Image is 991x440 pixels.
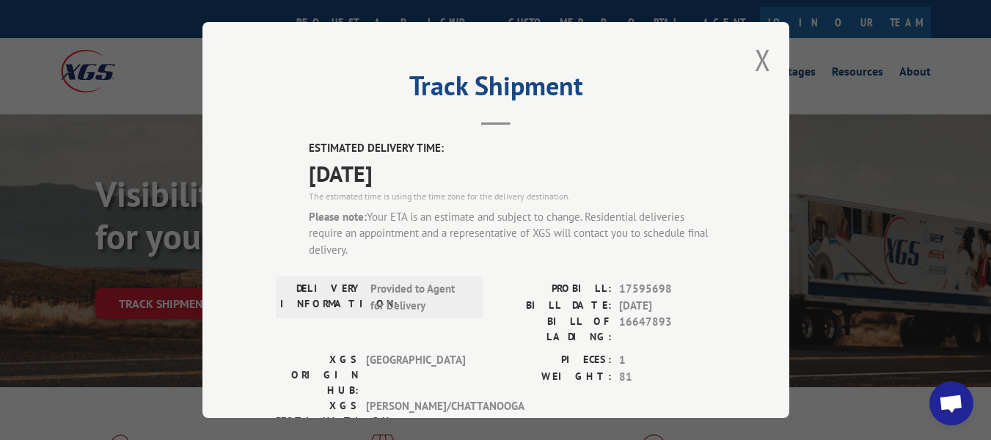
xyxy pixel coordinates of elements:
[496,352,612,369] label: PIECES:
[309,140,716,157] label: ESTIMATED DELIVERY TIME:
[929,381,973,425] div: Open chat
[619,281,716,298] span: 17595698
[276,76,716,103] h2: Track Shipment
[619,298,716,315] span: [DATE]
[370,281,469,314] span: Provided to Agent for Delivery
[496,298,612,315] label: BILL DATE:
[309,190,716,203] div: The estimated time is using the time zone for the delivery destination.
[619,352,716,369] span: 1
[496,281,612,298] label: PROBILL:
[496,369,612,386] label: WEIGHT:
[755,40,771,79] button: Close modal
[309,209,716,259] div: Your ETA is an estimate and subject to change. Residential deliveries require an appointment and ...
[619,369,716,386] span: 81
[496,314,612,345] label: BILL OF LADING:
[366,352,465,398] span: [GEOGRAPHIC_DATA]
[276,352,359,398] label: XGS ORIGIN HUB:
[280,281,363,314] label: DELIVERY INFORMATION:
[309,210,367,224] strong: Please note:
[309,157,716,190] span: [DATE]
[619,314,716,345] span: 16647893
